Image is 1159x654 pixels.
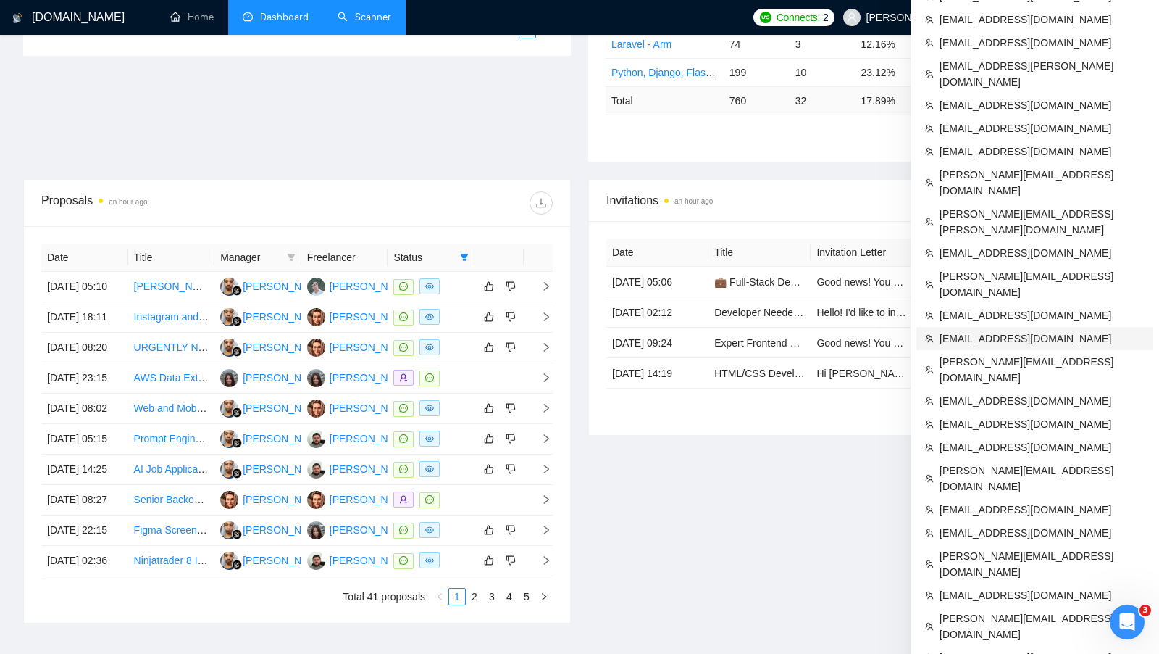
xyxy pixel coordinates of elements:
span: message [399,465,408,473]
div: [PERSON_NAME] [330,309,413,325]
li: 4 [501,588,518,605]
a: 4 [501,589,517,605]
span: [EMAIL_ADDRESS][DOMAIN_NAME] [940,120,1145,136]
span: like [484,433,494,444]
a: Ninjatrader 8 Indicator Development [134,555,296,566]
span: 3 [1139,605,1151,616]
div: [PERSON_NAME] [243,309,326,325]
span: team [925,280,934,289]
td: [DATE] 14:19 [606,358,708,389]
div: [PERSON_NAME] [330,431,413,447]
a: Figma Screen Design - Trial Test Required [134,524,325,536]
p: Чим вам допомогти? [29,177,261,226]
img: LS [307,339,325,357]
div: [PERSON_NAME] [330,492,413,508]
span: [EMAIL_ADDRESS][DOMAIN_NAME] [940,331,1145,347]
span: dislike [506,433,516,444]
a: AG[PERSON_NAME] [307,432,413,444]
span: team [925,101,934,109]
a: 2 [466,589,482,605]
span: [EMAIL_ADDRESS][DOMAIN_NAME] [940,587,1145,603]
span: [EMAIL_ADDRESS][DOMAIN_NAME] [940,97,1145,113]
time: an hour ago [674,197,713,205]
img: gigradar-bm.png [232,560,242,570]
img: YP [220,369,238,387]
button: dislike [502,278,519,295]
span: dislike [506,463,516,475]
span: eye [425,526,434,534]
a: YA[PERSON_NAME] [220,432,326,444]
span: [EMAIL_ADDRESS][DOMAIN_NAME] [940,416,1145,432]
td: [DATE] 02:12 [606,297,708,328]
a: YP[PERSON_NAME] [307,523,413,535]
img: YP [307,369,325,387]
span: [EMAIL_ADDRESS][DOMAIN_NAME] [940,439,1145,455]
span: [PERSON_NAME][EMAIL_ADDRESS][DOMAIN_NAME] [940,354,1145,386]
span: like [484,555,494,566]
a: LS[PERSON_NAME] [307,341,413,352]
span: download [530,197,552,209]
span: [PERSON_NAME][EMAIL_ADDRESS][DOMAIN_NAME] [940,268,1145,300]
img: YA [220,521,238,539]
a: Senior Backend Developer (Django) [134,494,296,505]
div: [PERSON_NAME] [243,492,326,508]
button: dislike [502,552,519,569]
div: Proposals [41,191,297,215]
span: Dashboard [260,11,309,23]
td: [DATE] 08:02 [41,394,128,424]
span: user-add [399,495,408,504]
button: dislike [502,430,519,447]
span: team [925,505,934,514]
span: dislike [506,281,516,292]
div: [PERSON_NAME] [330,522,413,538]
li: 1 [448,588,466,605]
img: YA [220,278,238,296]
div: Закрити [249,23,275,49]
span: [PERSON_NAME][EMAIL_ADDRESS][DOMAIN_NAME] [940,167,1145,199]
span: team [925,334,934,343]
div: Зазвичай ми відповідаємо за хвилину [30,272,242,287]
li: Next Page [535,588,553,605]
td: 199 [724,58,790,86]
span: [EMAIL_ADDRESS][PERSON_NAME][DOMAIN_NAME] [940,58,1145,90]
button: Повідомлення [96,452,193,510]
a: YA[PERSON_NAME] [220,554,326,566]
span: right [530,464,551,474]
a: LS[PERSON_NAME] [307,310,413,322]
td: URGENTLY NEEDED - Data Anonmyzer Script From Google Drive Files or Uploaded Files [128,333,215,363]
a: homeHome [170,11,214,23]
span: right [530,342,551,352]
div: [PERSON_NAME] [330,552,413,568]
button: like [480,552,498,569]
img: gigradar-bm.png [232,529,242,539]
td: Figma Screen Design - Trial Test Required [128,516,215,546]
td: 12.16% [855,30,921,58]
div: 👑 Laziza AI - Job Pre-Qualification [21,432,269,459]
span: left [435,592,444,601]
button: right [536,21,553,38]
a: AWS Data Extraction from Medical Lab Test Reports into AWS RDS [134,372,438,384]
span: team [925,147,934,156]
span: eye [425,312,434,321]
img: Profile image for Viktor [142,23,171,52]
td: [DATE] 09:24 [606,328,708,358]
a: URGENTLY NEEDED - Data Anonmyzer Script From Google Drive Files or Uploaded Files [134,342,541,353]
span: Пошук в статтях [30,320,127,336]
img: gigradar-bm.png [232,347,242,357]
span: [PERSON_NAME][EMAIL_ADDRESS][DOMAIN_NAME] [940,548,1145,580]
img: upwork-logo.png [760,12,771,23]
div: [PERSON_NAME] [243,431,326,447]
a: searchScanner [338,11,391,23]
td: [DATE] 08:20 [41,333,128,363]
li: 2 [466,588,483,605]
div: [PERSON_NAME] [330,278,413,294]
div: Напишіть нам повідомленняЗазвичай ми відповідаємо за хвилину [14,244,275,299]
span: team [925,124,934,133]
span: like [484,524,494,536]
span: message [399,526,408,534]
a: YA[PERSON_NAME] [220,402,326,413]
span: [EMAIL_ADDRESS][DOMAIN_NAME] [940,35,1145,51]
img: Profile image for Oleksandr [170,23,198,52]
img: YA [220,308,238,326]
span: filter [287,253,296,262]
